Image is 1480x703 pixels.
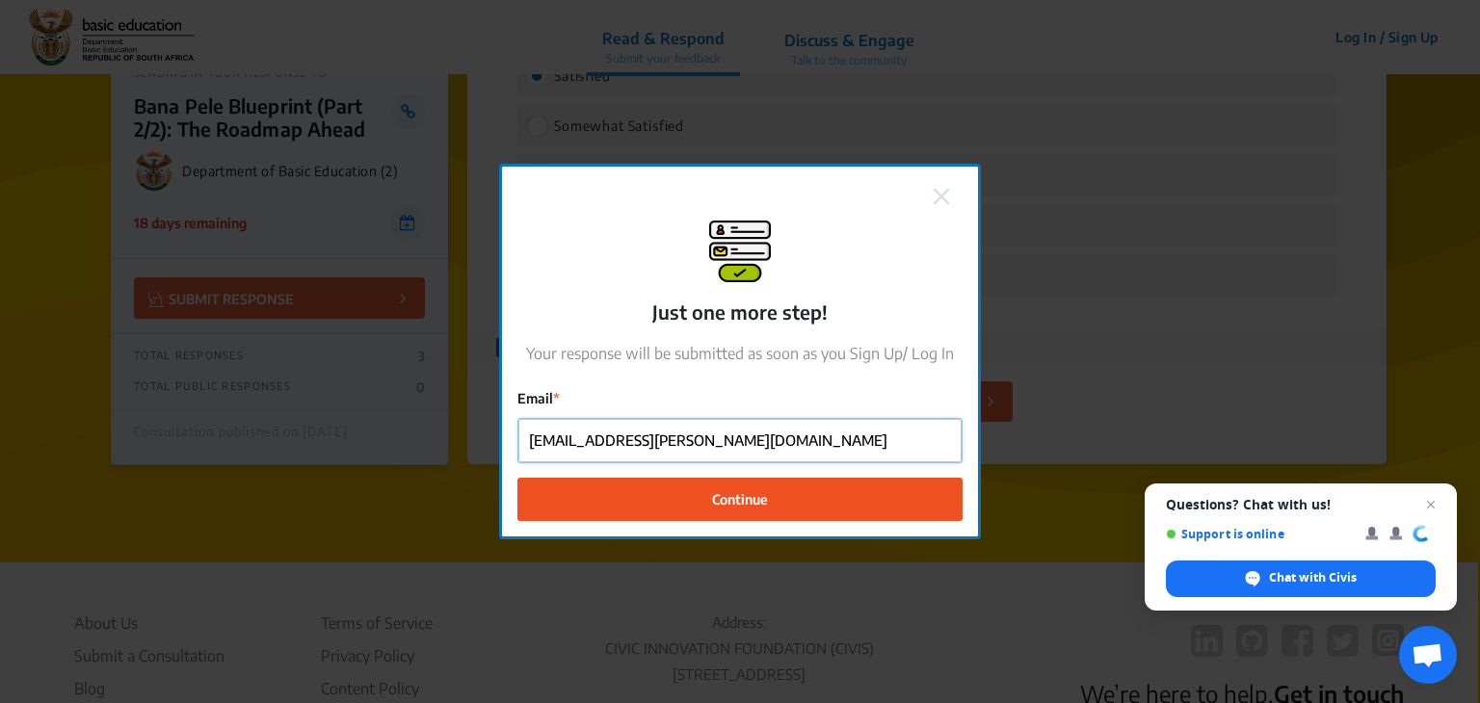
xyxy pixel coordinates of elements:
[712,489,768,509] span: Continue
[1166,560,1436,597] div: Chat with Civis
[1166,527,1352,541] span: Support is online
[526,342,954,365] p: Your response will be submitted as soon as you Sign Up/ Log In
[517,478,963,521] button: Continue
[934,189,949,204] img: close.png
[652,298,828,326] p: Just one more step!
[518,419,962,462] input: Email
[1419,493,1442,516] span: Close chat
[709,221,771,282] img: signup-modal.png
[1269,569,1357,586] span: Chat with Civis
[1166,497,1436,512] span: Questions? Chat with us!
[1399,626,1457,684] div: Open chat
[517,388,963,408] label: Email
